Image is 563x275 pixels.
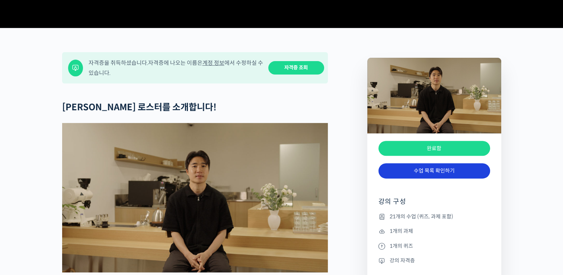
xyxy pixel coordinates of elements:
li: 1개의 과제 [378,227,490,236]
h4: 강의 구성 [378,197,490,212]
span: 설정 [115,224,124,230]
a: 계정 정보 [202,59,224,66]
li: 21개의 수업 (퀴즈, 과제 포함) [378,212,490,221]
span: 홈 [23,224,28,230]
div: 완료함 [378,141,490,156]
span: 대화 [68,225,77,231]
h2: [PERSON_NAME] 로스터를 소개합니다! [62,102,328,113]
li: 강의 자격증 [378,256,490,265]
li: 1개의 퀴즈 [378,241,490,250]
a: 설정 [96,213,143,232]
div: 자격증을 취득하셨습니다. 자격증에 나오는 이름은 에서 수정하실 수 있습니다. [89,58,263,78]
a: 자격증 조회 [268,61,324,75]
a: 대화 [49,213,96,232]
a: 홈 [2,213,49,232]
a: 수업 목록 확인하기 [378,163,490,178]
